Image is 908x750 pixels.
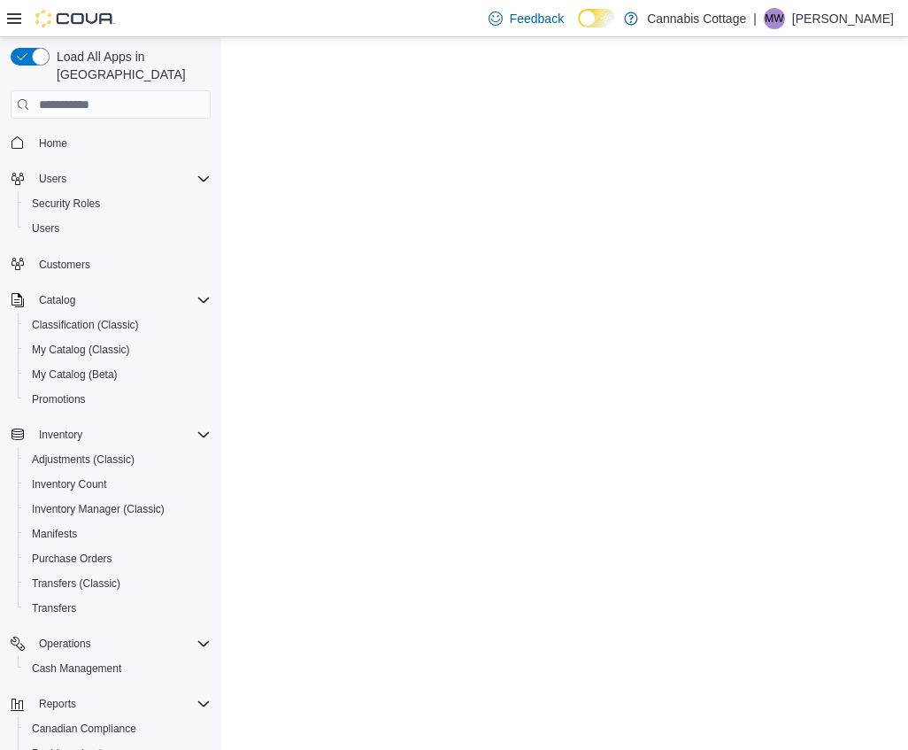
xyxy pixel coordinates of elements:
span: Cash Management [25,658,211,679]
span: Canadian Compliance [25,718,211,739]
span: Catalog [39,293,75,307]
a: Adjustments (Classic) [25,449,142,470]
a: My Catalog (Beta) [25,364,125,385]
button: Inventory Manager (Classic) [18,497,218,522]
span: Canadian Compliance [32,722,136,736]
span: Manifests [25,523,211,545]
a: Manifests [25,523,84,545]
button: Reports [4,692,218,716]
p: [PERSON_NAME] [792,8,894,29]
a: Security Roles [25,193,107,214]
button: Canadian Compliance [18,716,218,741]
input: Dark Mode [578,9,615,27]
a: Inventory Count [25,474,114,495]
span: Load All Apps in [GEOGRAPHIC_DATA] [50,48,211,83]
button: My Catalog (Beta) [18,362,218,387]
span: Manifests [32,527,77,541]
a: Home [32,133,74,154]
button: Transfers [18,596,218,621]
button: Users [32,168,73,189]
span: Adjustments (Classic) [25,449,211,470]
span: Reports [39,697,76,711]
span: Inventory Count [25,474,211,495]
span: Promotions [25,389,211,410]
span: Classification (Classic) [32,318,139,332]
a: Users [25,218,66,239]
span: Reports [32,693,211,715]
span: Inventory Count [32,477,107,491]
button: Purchase Orders [18,546,218,571]
span: Operations [32,633,211,654]
span: Inventory Manager (Classic) [32,502,165,516]
span: Inventory [32,424,211,445]
button: Customers [4,251,218,277]
span: MW [765,8,783,29]
span: Customers [39,258,90,272]
div: Mariana Wolff [764,8,785,29]
span: My Catalog (Beta) [25,364,211,385]
button: Operations [32,633,98,654]
a: Purchase Orders [25,548,119,569]
span: Security Roles [25,193,211,214]
span: Operations [39,637,91,651]
a: My Catalog (Classic) [25,339,137,360]
span: Inventory Manager (Classic) [25,499,211,520]
span: Users [32,221,59,236]
button: Inventory Count [18,472,218,497]
a: Transfers [25,598,83,619]
button: Users [18,216,218,241]
span: Transfers [25,598,211,619]
span: Catalog [32,290,211,311]
span: Purchase Orders [25,548,211,569]
span: Promotions [32,392,86,406]
button: Operations [4,631,218,656]
button: Reports [32,693,83,715]
button: Manifests [18,522,218,546]
span: Cash Management [32,661,121,676]
button: Users [4,166,218,191]
button: My Catalog (Classic) [18,337,218,362]
a: Promotions [25,389,93,410]
img: Cova [35,10,115,27]
span: Purchase Orders [32,552,112,566]
span: Users [25,218,211,239]
span: Dark Mode [578,27,579,28]
span: Feedback [510,10,564,27]
p: Cannabis Cottage [647,8,746,29]
span: Users [32,168,211,189]
button: Catalog [32,290,82,311]
button: Adjustments (Classic) [18,447,218,472]
button: Catalog [4,288,218,313]
p: | [753,8,757,29]
span: Adjustments (Classic) [32,452,135,467]
button: Inventory [32,424,89,445]
a: Cash Management [25,658,128,679]
span: My Catalog (Classic) [32,343,130,357]
span: Home [39,136,67,151]
span: Users [39,172,66,186]
button: Transfers (Classic) [18,571,218,596]
button: Cash Management [18,656,218,681]
a: Customers [32,254,97,275]
button: Classification (Classic) [18,313,218,337]
span: My Catalog (Classic) [25,339,211,360]
a: Canadian Compliance [25,718,143,739]
span: Transfers (Classic) [25,573,211,594]
button: Promotions [18,387,218,412]
button: Security Roles [18,191,218,216]
span: Transfers (Classic) [32,576,120,591]
span: Inventory [39,428,82,442]
a: Feedback [481,1,571,36]
span: Customers [32,253,211,275]
span: Home [32,131,211,153]
a: Inventory Manager (Classic) [25,499,172,520]
a: Classification (Classic) [25,314,146,336]
button: Home [4,129,218,155]
a: Transfers (Classic) [25,573,127,594]
span: My Catalog (Beta) [32,367,118,382]
span: Transfers [32,601,76,615]
span: Security Roles [32,197,100,211]
span: Classification (Classic) [25,314,211,336]
button: Inventory [4,422,218,447]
